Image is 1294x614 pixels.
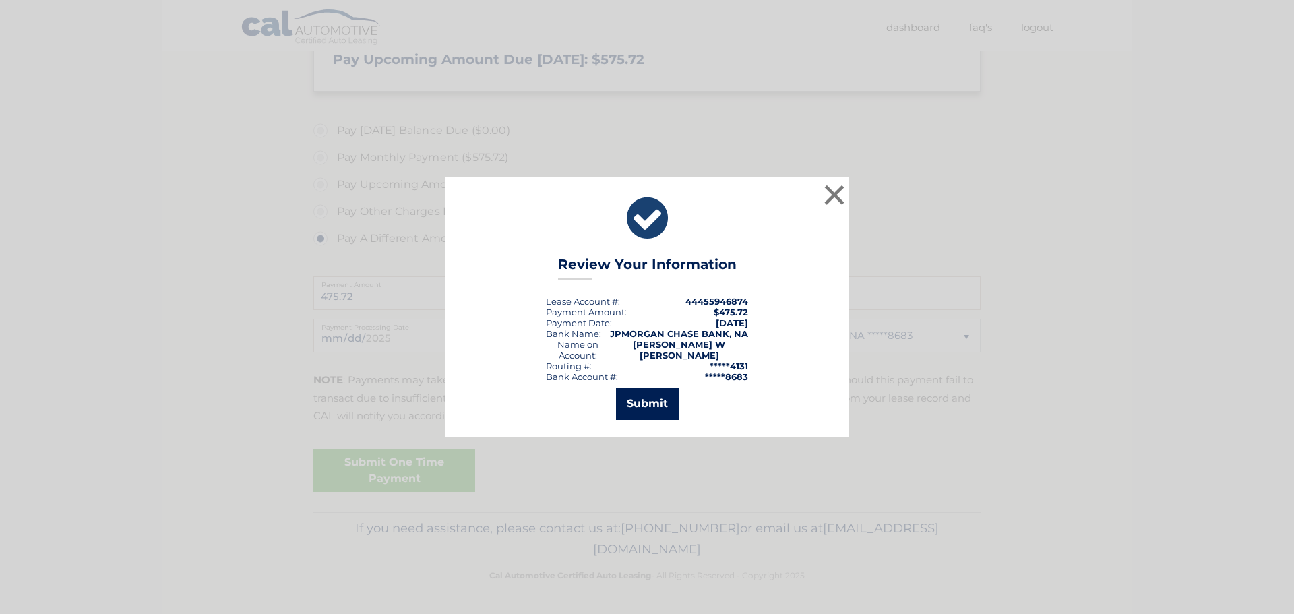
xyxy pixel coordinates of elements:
strong: [PERSON_NAME] W [PERSON_NAME] [633,339,725,361]
span: Payment Date [546,317,610,328]
button: × [821,181,848,208]
div: Lease Account #: [546,296,620,307]
div: Name on Account: [546,339,611,361]
h3: Review Your Information [558,256,737,280]
strong: 44455946874 [685,296,748,307]
button: Submit [616,388,679,420]
div: Payment Amount: [546,307,627,317]
span: [DATE] [716,317,748,328]
div: Bank Account #: [546,371,618,382]
span: $475.72 [714,307,748,317]
div: : [546,317,612,328]
div: Bank Name: [546,328,601,339]
strong: JPMORGAN CHASE BANK, NA [610,328,748,339]
div: Routing #: [546,361,592,371]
